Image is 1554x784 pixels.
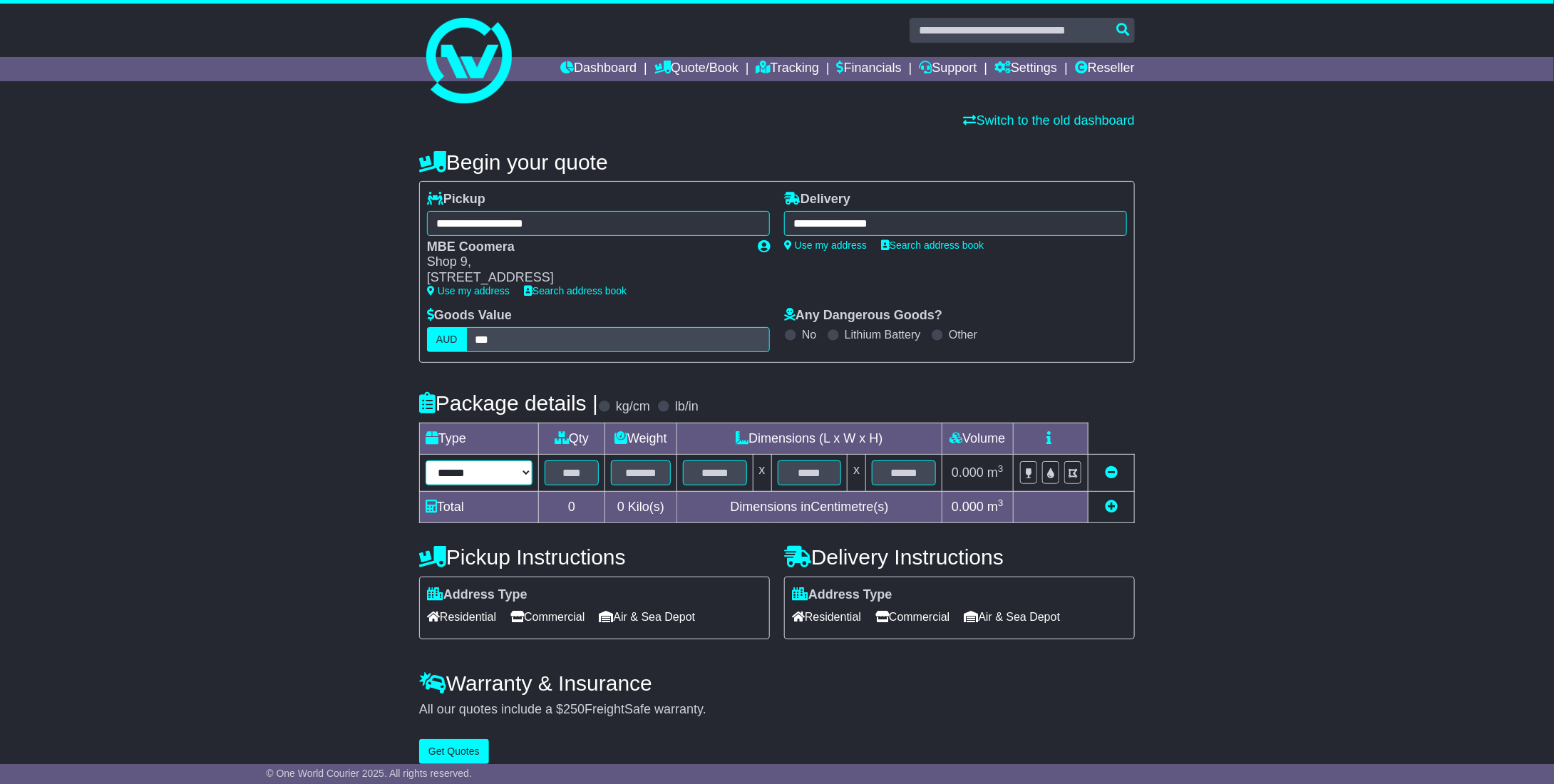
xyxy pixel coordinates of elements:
[848,454,866,491] td: x
[756,57,819,81] a: Tracking
[964,113,1135,128] a: Switch to the old dashboard
[427,327,467,352] label: AUD
[952,465,984,480] span: 0.000
[605,491,677,522] td: Kilo(s)
[784,308,942,324] label: Any Dangerous Goods?
[1105,465,1118,480] a: Remove this item
[987,465,1004,480] span: m
[952,500,984,514] span: 0.000
[266,768,472,779] span: © One World Courier 2025. All rights reserved.
[419,150,1135,174] h4: Begin your quote
[427,239,743,255] div: MBE Coomera
[919,57,977,81] a: Support
[617,500,624,514] span: 0
[837,57,902,81] a: Financials
[784,192,850,207] label: Delivery
[1075,57,1135,81] a: Reseller
[419,671,1135,695] h4: Warranty & Insurance
[784,239,867,251] a: Use my address
[419,739,489,764] button: Get Quotes
[419,391,598,415] h4: Package details |
[792,587,892,603] label: Address Type
[510,606,585,628] span: Commercial
[539,491,605,522] td: 0
[616,399,650,415] label: kg/cm
[784,545,1135,569] h4: Delivery Instructions
[792,606,861,628] span: Residential
[605,423,677,454] td: Weight
[427,254,743,270] div: Shop 9,
[1105,500,1118,514] a: Add new item
[427,285,510,296] a: Use my address
[753,454,771,491] td: x
[420,423,539,454] td: Type
[942,423,1013,454] td: Volume
[427,308,512,324] label: Goods Value
[563,702,585,716] span: 250
[654,57,739,81] a: Quote/Book
[949,328,977,341] label: Other
[560,57,637,81] a: Dashboard
[998,463,1004,474] sup: 3
[427,606,496,628] span: Residential
[998,497,1004,508] sup: 3
[987,500,1004,514] span: m
[419,545,770,569] h4: Pickup Instructions
[675,399,699,415] label: lb/in
[427,192,485,207] label: Pickup
[676,423,942,454] td: Dimensions (L x W x H)
[427,270,743,286] div: [STREET_ADDRESS]
[676,491,942,522] td: Dimensions in Centimetre(s)
[875,606,950,628] span: Commercial
[539,423,605,454] td: Qty
[881,239,984,251] a: Search address book
[420,491,539,522] td: Total
[994,57,1057,81] a: Settings
[964,606,1061,628] span: Air & Sea Depot
[600,606,696,628] span: Air & Sea Depot
[845,328,921,341] label: Lithium Battery
[419,702,1135,718] div: All our quotes include a $ FreightSafe warranty.
[524,285,627,296] a: Search address book
[427,587,528,603] label: Address Type
[802,328,816,341] label: No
